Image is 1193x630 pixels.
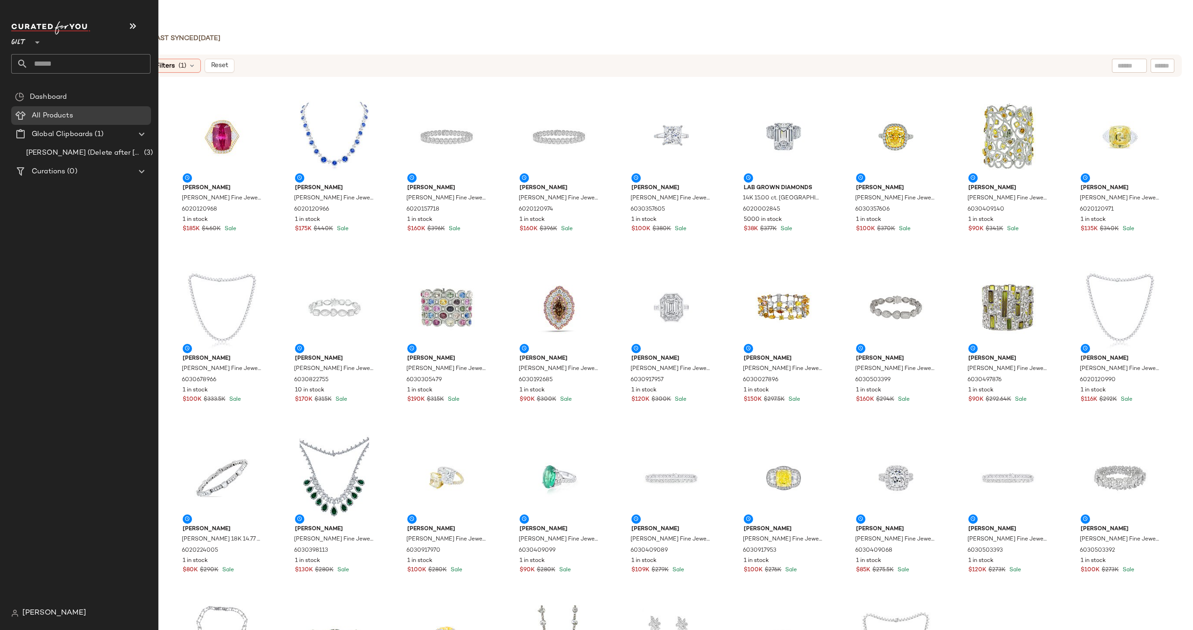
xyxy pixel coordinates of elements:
span: Reset [210,62,228,69]
span: 1 in stock [183,386,208,395]
span: $377K [760,225,777,233]
span: [PERSON_NAME] [407,525,487,534]
span: [PERSON_NAME] [183,525,262,534]
span: $440K [314,225,333,233]
span: Sale [223,226,236,232]
span: 1 in stock [856,386,881,395]
p: Last synced [152,34,220,43]
img: 6030822755_RLLATH.jpg [288,264,382,351]
span: $90K [968,225,984,233]
img: 6030027896_RLLATH.jpg [736,264,830,351]
span: $290K [200,566,219,575]
span: [PERSON_NAME] Fine Jewelry White Gold 5.03 ct. [GEOGRAPHIC_DATA]. Diamond Half-Set Ring [519,365,598,373]
span: [PERSON_NAME] [22,608,86,619]
span: Sale [673,226,686,232]
img: 6030409068_RLLATH.jpg [849,435,943,521]
span: $100K [631,225,651,233]
span: 6030678966 [182,376,216,384]
span: $160K [856,396,874,404]
span: [PERSON_NAME] Fine Jewelry White Gold 27.00 ct. [GEOGRAPHIC_DATA]. Diamond & Emerald Half-Set Ring [519,535,598,544]
span: Sale [447,226,460,232]
img: 6030305479_RLLATH.jpg [400,264,494,351]
span: 1 in stock [631,386,657,395]
span: $315K [315,396,332,404]
span: 6030357605 [631,205,665,214]
span: $90K [520,396,535,404]
span: Sale [783,567,797,573]
img: 6030409089_RLLATH.jpg [624,435,718,521]
img: 6020120968_RLLATH.jpg [175,94,269,180]
img: 6020120974_RLLATH.jpg [512,94,606,180]
span: $273K [1102,566,1119,575]
span: $38K [744,225,758,233]
span: Sale [671,567,684,573]
span: [PERSON_NAME] Fine Jewelry 18K 12.01 ct. [GEOGRAPHIC_DATA]. Diamond & Mozamique Ruby Three-Stone ... [182,194,261,203]
span: [PERSON_NAME] [968,525,1048,534]
span: [PERSON_NAME] Fine Jewelry 18K 4.72 ct. [GEOGRAPHIC_DATA]. Diamond Half-Set Ring [855,535,934,544]
span: $380K [652,225,671,233]
span: Sale [1121,226,1134,232]
span: 6030398113 [294,547,328,555]
span: [PERSON_NAME] [856,355,935,363]
span: [PERSON_NAME] Fine Jewelry Platinum 3.00 ct. [GEOGRAPHIC_DATA]. Diamond Bracelet [294,365,373,373]
span: 1 in stock [295,216,320,224]
span: 6030497876 [967,376,1001,384]
span: Sale [334,397,347,403]
span: [PERSON_NAME] Fine Jewelry 18K 25.93 ct. [GEOGRAPHIC_DATA]. Diamond & Yellow Sapphire Three-Stone... [1080,194,1159,203]
span: [PERSON_NAME] [407,355,487,363]
span: $300K [651,396,671,404]
span: 1 in stock [968,216,994,224]
img: 6030503392_RLLATH.jpg [1073,435,1167,521]
img: 6030409099_RLLATH.jpg [512,435,606,521]
span: [PERSON_NAME] [1081,525,1160,534]
span: 6030503393 [967,547,1003,555]
span: $276K [765,566,782,575]
span: $100K [744,566,763,575]
span: $160K [407,225,425,233]
span: $100K [407,566,426,575]
img: 6030192685_RLLATH.jpg [512,264,606,351]
span: 1 in stock [744,386,769,395]
span: Sale [1005,226,1019,232]
span: [PERSON_NAME] [295,355,374,363]
span: 1 in stock [968,557,994,565]
img: 6020224005_RLLATH.jpg [175,435,269,521]
span: $294K [876,396,894,404]
span: $273K [988,566,1006,575]
span: Sale [220,567,234,573]
span: $185K [183,225,200,233]
span: Sale [336,567,349,573]
span: Sale [896,397,910,403]
span: 1 in stock [1081,216,1106,224]
span: $280K [315,566,334,575]
span: Sale [1119,397,1132,403]
span: $396K [427,225,445,233]
span: $340K [1100,225,1119,233]
span: 1 in stock [183,557,208,565]
img: 6020120966_RLLATH.jpg [288,94,382,180]
span: 1 in stock [1081,386,1106,395]
span: 5000 in stock [744,216,782,224]
span: [PERSON_NAME] Fine Jewelry 18K Two-Tone 10.75 ct. [GEOGRAPHIC_DATA]. Diamond Ring [406,535,486,544]
span: 1 in stock [1081,557,1106,565]
img: 6030678966_RLLATH.jpg [175,264,269,351]
span: $160K [520,225,538,233]
span: 14K 15.00 ct. [GEOGRAPHIC_DATA]. Lab-Grown Diamond Ring [743,194,822,203]
span: $85K [856,566,871,575]
span: Sale [787,397,800,403]
span: Sale [1013,397,1027,403]
span: Sale [779,226,792,232]
img: 6030497876_RLLATH.jpg [961,264,1055,351]
span: [PERSON_NAME] Fine Jewelry 18K 30.05 ct. [GEOGRAPHIC_DATA]. Diamond Tennis Bracelet [406,194,486,203]
span: $116K [1081,396,1097,404]
span: $370K [877,225,895,233]
img: 6020120990_RLLATH.jpg [1073,264,1167,351]
span: $275.5K [872,566,894,575]
span: 1 in stock [520,216,545,224]
img: svg%3e [11,609,19,617]
span: 1 in stock [968,386,994,395]
span: [PERSON_NAME] Fine Jewelry Platinum 6.44 ct. [GEOGRAPHIC_DATA]. Diamond Ring [631,365,710,373]
img: 6030357605_RLLATH.jpg [624,94,718,180]
span: 1 in stock [407,557,432,565]
span: 6020120974 [519,205,553,214]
